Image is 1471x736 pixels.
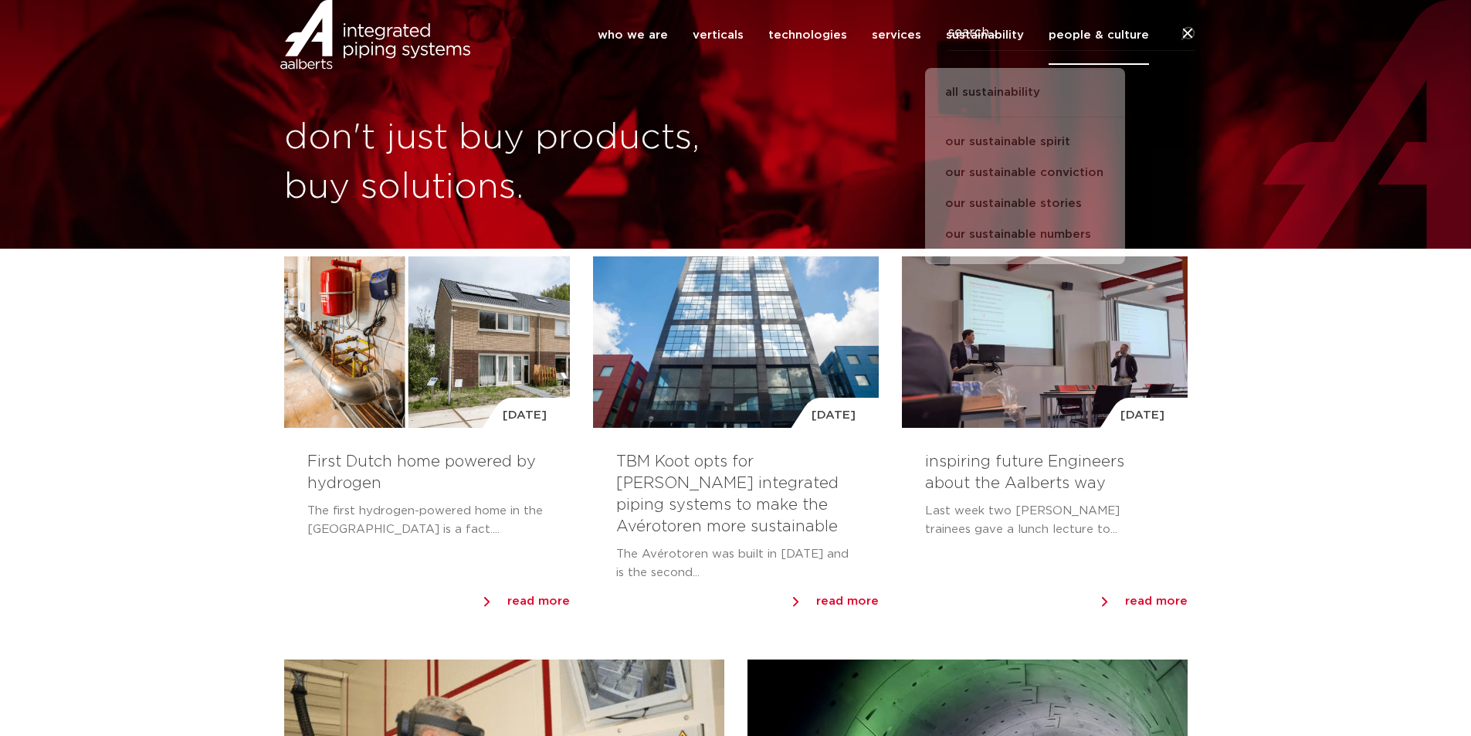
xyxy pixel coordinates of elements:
a: TBM Koot opts for [PERSON_NAME] integrated piping systems to make the Avérotoren more sustainable [616,454,839,534]
a: First Dutch home powered by hydrogen [307,454,536,491]
h1: don't just buy products, buy solutions. [284,114,728,212]
a: services [872,5,921,65]
a: sustainability [946,5,1024,65]
a: inspiring future Engineers about the Aalberts way [925,454,1124,491]
span: read more [507,595,570,607]
a: our sustainable numbers [925,219,1125,250]
a: read more [1102,590,1188,613]
span: read more [1125,595,1188,607]
a: people & culture [1049,5,1149,65]
a: verticals [693,5,744,65]
a: read more [793,590,879,613]
a: all sustainability [925,83,1125,117]
span: read more [816,595,879,607]
a: our sustainable spirit [925,127,1125,158]
span: [DATE] [812,407,856,423]
a: technologies [768,5,847,65]
span: [DATE] [1120,407,1164,423]
nav: Menu [598,5,1149,65]
span: [DATE] [503,407,547,423]
p: The Avérotoren was built in [DATE] and is the second... [616,545,856,582]
a: our sustainable conviction [925,158,1125,188]
a: who we are [598,5,668,65]
p: The first hydrogen-powered home in the [GEOGRAPHIC_DATA] is a fact.... [307,502,547,539]
a: our sustainable stories [925,188,1125,219]
ul: sustainability [925,68,1125,264]
a: read more [484,590,570,613]
p: Last week two [PERSON_NAME] trainees gave a lunch lecture to... [925,502,1164,539]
